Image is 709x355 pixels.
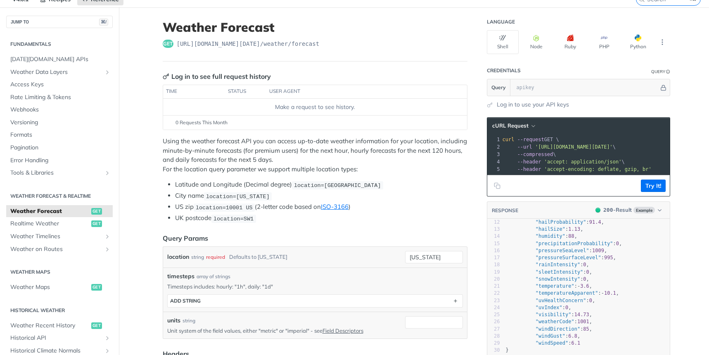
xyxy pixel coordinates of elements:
[506,269,593,275] span: : ,
[536,340,568,346] span: "windSpeed"
[104,246,111,253] button: Show subpages for Weather on Routes
[163,137,467,174] p: Using the weather forecast API you can access up-to-date weather information for your location, i...
[487,233,500,240] div: 14
[10,144,111,152] span: Pagination
[503,151,556,157] span: \
[213,215,254,222] span: location=SW1
[568,333,577,339] span: 6.8
[497,100,569,109] a: Log in to use your API keys
[6,218,113,230] a: Realtime Weatherget
[503,137,515,142] span: curl
[487,166,501,173] div: 5
[6,142,113,154] a: Pagination
[10,106,111,114] span: Webhooks
[487,311,500,318] div: 25
[592,248,604,253] span: 1009
[183,317,195,324] div: string
[6,332,113,344] a: Historical APIShow subpages for Historical API
[487,340,500,347] div: 29
[196,204,253,211] span: location=10001 US
[622,30,654,54] button: Python
[175,119,228,126] span: 0 Requests This Month
[197,273,230,280] div: array of strings
[656,36,669,48] button: More Languages
[536,262,580,267] span: "rainIntensity"
[555,30,586,54] button: Ruby
[503,144,616,150] span: \
[571,340,580,346] span: 6.1
[583,262,586,267] span: 0
[506,226,583,232] span: : ,
[6,78,113,91] a: Access Keys
[506,219,605,225] span: : ,
[491,206,519,215] button: RESPONSE
[10,220,89,228] span: Realtime Weather
[506,298,595,303] span: : ,
[536,233,565,239] span: "humidity"
[206,193,270,199] span: location=[US_STATE]
[591,206,665,214] button: 200200-ResultExample
[91,284,102,291] span: get
[91,220,102,227] span: get
[517,159,541,165] span: --header
[166,103,463,111] div: Make a request to see history.
[565,305,568,310] span: 0
[568,226,580,232] span: 1.13
[536,219,586,225] span: "hailProbability"
[487,326,500,333] div: 27
[10,169,102,177] span: Tools & Libraries
[512,79,659,96] input: apikey
[487,19,515,25] div: Language
[506,333,581,339] span: : ,
[163,20,467,35] h1: Weather Forecast
[10,118,111,127] span: Versioning
[659,83,668,92] button: Hide
[191,251,204,263] div: string
[10,68,102,76] span: Weather Data Layers
[536,319,574,324] span: "weatherCode"
[104,233,111,240] button: Show subpages for Weather Timelines
[10,245,102,253] span: Weather on Routes
[487,347,500,354] div: 30
[163,71,271,81] div: Log in to see full request history
[521,30,552,54] button: Node
[225,85,266,98] th: status
[574,312,589,317] span: 14.73
[536,333,565,339] span: "windGust"
[6,91,113,104] a: Rate Limiting & Tokens
[10,93,111,102] span: Rate Limiting & Tokens
[487,297,500,304] div: 23
[175,202,467,212] li: US zip (2-letter code based on )
[487,143,501,151] div: 2
[163,40,173,48] span: get
[506,255,616,260] span: : ,
[659,38,666,46] svg: More ellipsis
[536,269,583,275] span: "sleetIntensity"
[487,79,510,96] button: Query
[536,283,574,289] span: "temperature"
[583,326,589,332] span: 85
[536,226,565,232] span: "hailSize"
[294,182,381,188] span: location=[GEOGRAPHIC_DATA]
[601,290,604,296] span: -
[487,283,500,290] div: 21
[487,276,500,283] div: 20
[175,191,467,201] li: City name
[6,319,113,332] a: Weather Recent Historyget
[583,276,586,282] span: 0
[603,206,631,214] div: - Result
[99,19,108,26] span: ⌘/
[167,327,402,334] p: Unit system of the field values, either "metric" or "imperial" - see
[175,180,467,189] li: Latitude and Longitude (Decimal degree)
[177,40,320,48] span: https://api.tomorrow.io/v4/weather/forecast
[616,241,619,246] span: 0
[536,248,589,253] span: "pressureSeaLevel"
[503,159,625,165] span: \
[487,333,500,340] div: 28
[506,326,593,332] span: : ,
[589,298,592,303] span: 0
[536,241,613,246] span: "precipitationProbability"
[321,203,349,211] a: ISO-3166
[506,233,578,239] span: : ,
[487,136,501,143] div: 1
